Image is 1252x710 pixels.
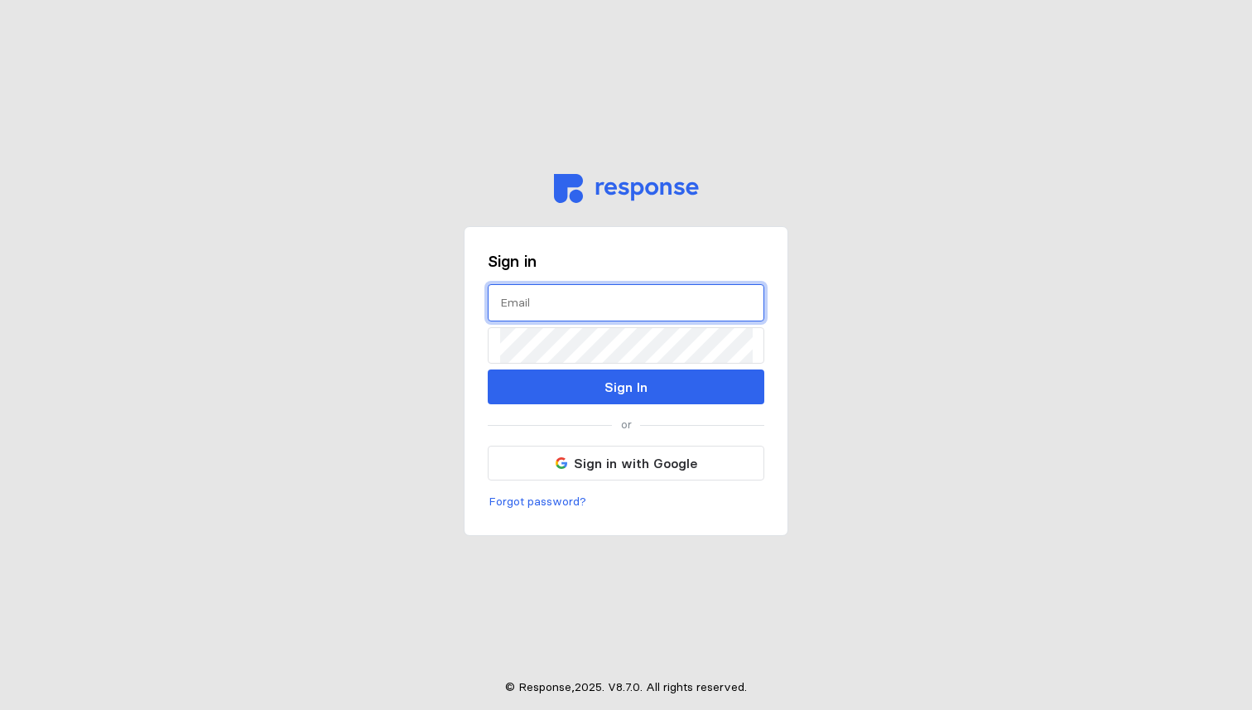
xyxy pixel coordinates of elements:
[554,174,699,203] img: svg%3e
[488,250,764,273] h3: Sign in
[488,492,587,512] button: Forgot password?
[505,679,747,697] p: © Response, 2025 . V 8.7.0 . All rights reserved.
[500,285,752,321] input: Email
[488,446,764,481] button: Sign in with Google
[574,453,697,474] p: Sign in with Google
[488,369,764,404] button: Sign In
[604,377,648,398] p: Sign In
[621,416,632,434] p: or
[556,457,567,469] img: svg%3e
[489,493,586,511] p: Forgot password?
